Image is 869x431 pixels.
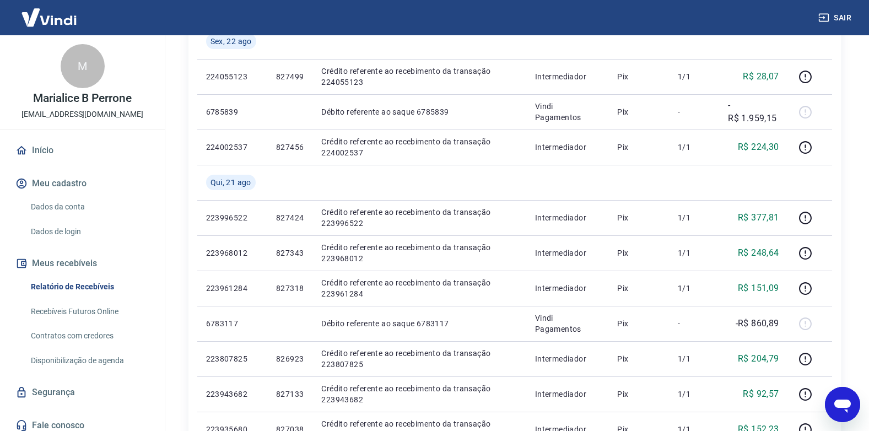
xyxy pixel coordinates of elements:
[816,8,856,28] button: Sair
[678,247,710,258] p: 1/1
[26,325,152,347] a: Contratos com credores
[535,212,600,223] p: Intermediador
[206,71,258,82] p: 224055123
[26,276,152,298] a: Relatório de Recebíveis
[321,66,517,88] p: Crédito referente ao recebimento da transação 224055123
[535,101,600,123] p: Vindi Pagamentos
[26,300,152,323] a: Recebíveis Futuros Online
[321,136,517,158] p: Crédito referente ao recebimento da transação 224002537
[617,247,660,258] p: Pix
[276,142,304,153] p: 827456
[206,353,258,364] p: 223807825
[535,71,600,82] p: Intermediador
[535,283,600,294] p: Intermediador
[13,171,152,196] button: Meu cadastro
[678,142,710,153] p: 1/1
[26,349,152,372] a: Disponibilização de agenda
[535,142,600,153] p: Intermediador
[276,389,304,400] p: 827133
[678,212,710,223] p: 1/1
[321,277,517,299] p: Crédito referente ao recebimento da transação 223961284
[678,353,710,364] p: 1/1
[617,71,660,82] p: Pix
[743,70,779,83] p: R$ 28,07
[825,387,860,422] iframe: Botão para abrir a janela de mensagens
[206,106,258,117] p: 6785839
[678,318,710,329] p: -
[678,283,710,294] p: 1/1
[21,109,143,120] p: [EMAIL_ADDRESS][DOMAIN_NAME]
[617,142,660,153] p: Pix
[13,251,152,276] button: Meus recebíveis
[535,247,600,258] p: Intermediador
[678,71,710,82] p: 1/1
[13,1,85,34] img: Vindi
[276,247,304,258] p: 827343
[13,138,152,163] a: Início
[617,389,660,400] p: Pix
[321,348,517,370] p: Crédito referente ao recebimento da transação 223807825
[617,283,660,294] p: Pix
[321,318,517,329] p: Débito referente ao saque 6783117
[678,106,710,117] p: -
[13,380,152,405] a: Segurança
[535,389,600,400] p: Intermediador
[321,383,517,405] p: Crédito referente ao recebimento da transação 223943682
[210,177,251,188] span: Qui, 21 ago
[738,352,779,365] p: R$ 204,79
[678,389,710,400] p: 1/1
[535,353,600,364] p: Intermediador
[276,71,304,82] p: 827499
[321,242,517,264] p: Crédito referente ao recebimento da transação 223968012
[206,212,258,223] p: 223996522
[738,211,779,224] p: R$ 377,81
[617,212,660,223] p: Pix
[617,353,660,364] p: Pix
[321,106,517,117] p: Débito referente ao saque 6785839
[321,207,517,229] p: Crédito referente ao recebimento da transação 223996522
[206,142,258,153] p: 224002537
[743,387,779,401] p: R$ 92,57
[617,106,660,117] p: Pix
[210,36,252,47] span: Sex, 22 ago
[61,44,105,88] div: M
[26,196,152,218] a: Dados da conta
[738,246,779,260] p: R$ 248,64
[206,389,258,400] p: 223943682
[276,283,304,294] p: 827318
[26,220,152,243] a: Dados de login
[276,353,304,364] p: 826923
[736,317,779,330] p: -R$ 860,89
[535,313,600,335] p: Vindi Pagamentos
[276,212,304,223] p: 827424
[206,318,258,329] p: 6783117
[617,318,660,329] p: Pix
[728,99,779,125] p: -R$ 1.959,15
[738,282,779,295] p: R$ 151,09
[33,93,132,104] p: Marialice B Perrone
[206,247,258,258] p: 223968012
[738,141,779,154] p: R$ 224,30
[206,283,258,294] p: 223961284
